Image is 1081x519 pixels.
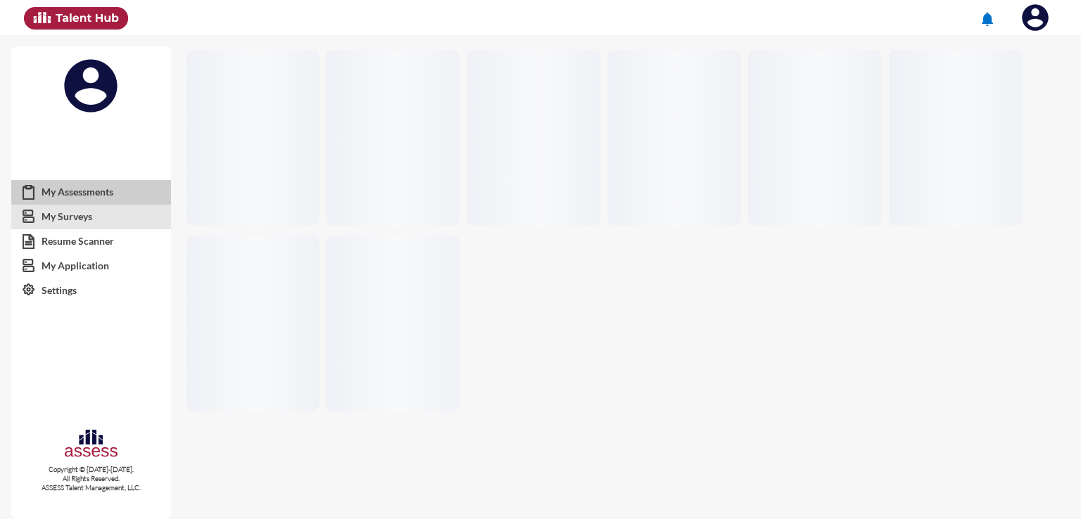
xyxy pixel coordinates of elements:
img: assesscompany-logo.png [63,428,119,462]
mat-icon: notifications [979,11,996,27]
a: My Application [11,253,171,278]
a: My Assessments [11,179,171,205]
img: defaultimage.svg [63,58,119,114]
a: Resume Scanner [11,229,171,254]
a: Settings [11,278,171,303]
a: My Surveys [11,204,171,229]
p: Copyright © [DATE]-[DATE]. All Rights Reserved. ASSESS Talent Management, LLC. [11,465,171,492]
